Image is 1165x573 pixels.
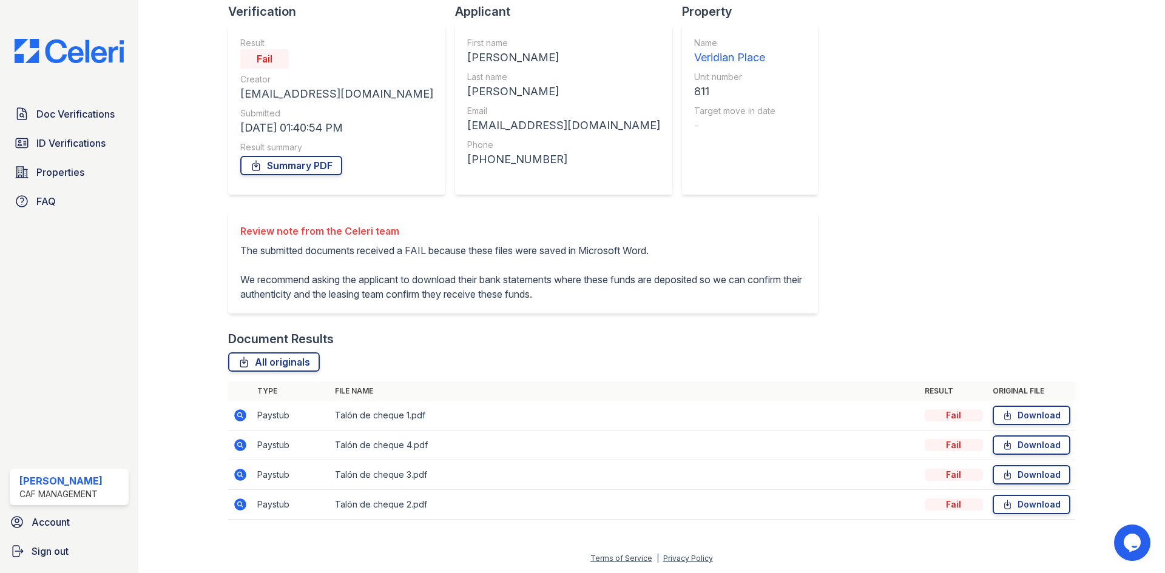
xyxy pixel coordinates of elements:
[5,510,133,534] a: Account
[330,460,920,490] td: Talón de cheque 3.pdf
[694,105,775,117] div: Target move in date
[467,83,660,100] div: [PERSON_NAME]
[330,381,920,401] th: File name
[10,102,129,126] a: Doc Verifications
[925,439,983,451] div: Fail
[240,49,289,69] div: Fail
[925,409,983,421] div: Fail
[467,49,660,66] div: [PERSON_NAME]
[19,474,103,488] div: [PERSON_NAME]
[252,431,330,460] td: Paystub
[32,515,70,529] span: Account
[240,224,806,238] div: Review note from the Celeri team
[925,498,983,511] div: Fail
[240,85,433,102] div: [EMAIL_ADDRESS][DOMAIN_NAME]
[694,117,775,134] div: -
[993,465,1070,484] a: Download
[5,39,133,63] img: CE_Logo_Blue-a8612792a0a2168367f1c8372b55b34899dd931a85d93a1a3d3e32e68fde9ad4.png
[1114,524,1153,561] iframe: chat widget
[993,406,1070,425] a: Download
[663,554,713,563] a: Privacy Policy
[467,105,660,117] div: Email
[19,488,103,500] div: CAF Management
[988,381,1075,401] th: Original file
[10,131,129,155] a: ID Verifications
[467,139,660,151] div: Phone
[993,495,1070,514] a: Download
[240,156,342,175] a: Summary PDF
[36,194,56,209] span: FAQ
[694,37,775,49] div: Name
[36,107,115,121] span: Doc Verifications
[925,469,983,481] div: Fail
[5,539,133,563] a: Sign out
[590,554,652,563] a: Terms of Service
[240,141,433,153] div: Result summary
[993,435,1070,455] a: Download
[32,544,69,558] span: Sign out
[252,460,330,490] td: Paystub
[252,401,330,431] td: Paystub
[240,119,433,136] div: [DATE] 01:40:54 PM
[467,71,660,83] div: Last name
[36,136,106,150] span: ID Verifications
[920,381,988,401] th: Result
[36,165,84,179] span: Properties
[330,401,920,431] td: Talón de cheque 1.pdf
[467,37,660,49] div: First name
[228,330,334,347] div: Document Results
[228,352,320,372] a: All originals
[694,37,775,66] a: Name Veridian Place
[330,490,920,520] td: Talón de cheque 2.pdf
[694,71,775,83] div: Unit number
[694,49,775,66] div: Veridian Place
[10,189,129,213] a: FAQ
[240,107,433,119] div: Submitted
[467,117,660,134] div: [EMAIL_ADDRESS][DOMAIN_NAME]
[330,431,920,460] td: Talón de cheque 4.pdf
[228,3,455,20] div: Verification
[455,3,682,20] div: Applicant
[694,83,775,100] div: 811
[467,151,660,168] div: [PHONE_NUMBER]
[252,490,330,520] td: Paystub
[240,73,433,85] div: Creator
[240,243,806,301] p: The submitted documents received a FAIL because these files were saved in Microsoft Word. We reco...
[10,160,129,184] a: Properties
[657,554,659,563] div: |
[682,3,828,20] div: Property
[252,381,330,401] th: Type
[240,37,433,49] div: Result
